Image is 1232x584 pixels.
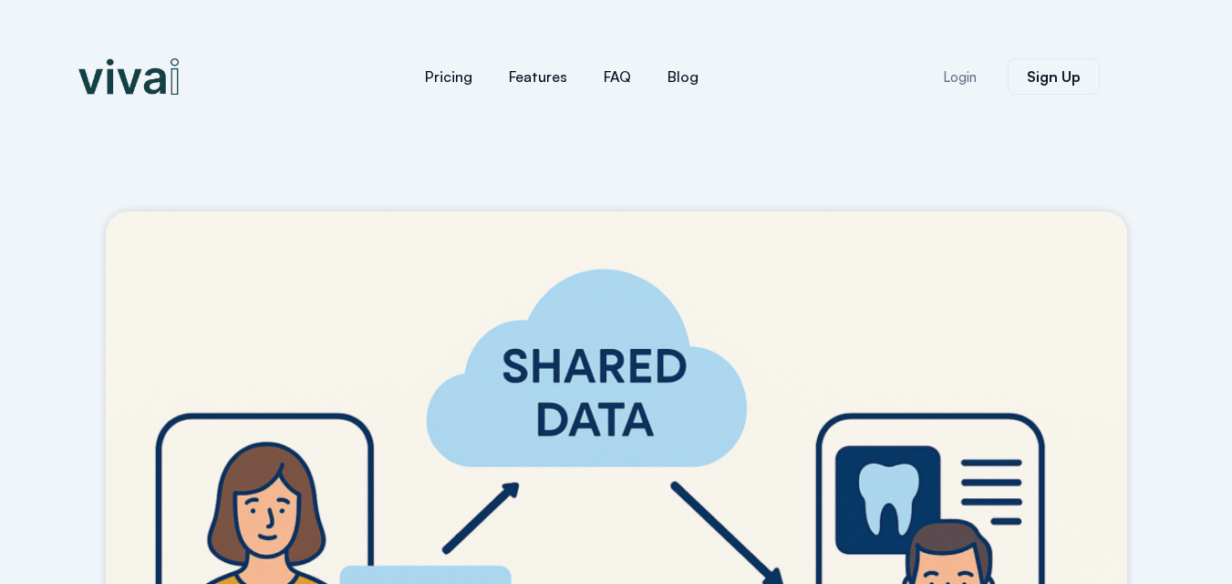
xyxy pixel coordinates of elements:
span: Login [943,70,977,84]
a: FAQ [585,55,649,98]
span: Sign Up [1027,69,1081,84]
a: Pricing [407,55,491,98]
a: Blog [649,55,717,98]
a: Login [921,59,999,95]
a: Features [491,55,585,98]
nav: Menu [297,55,826,98]
a: Sign Up [1008,58,1100,95]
